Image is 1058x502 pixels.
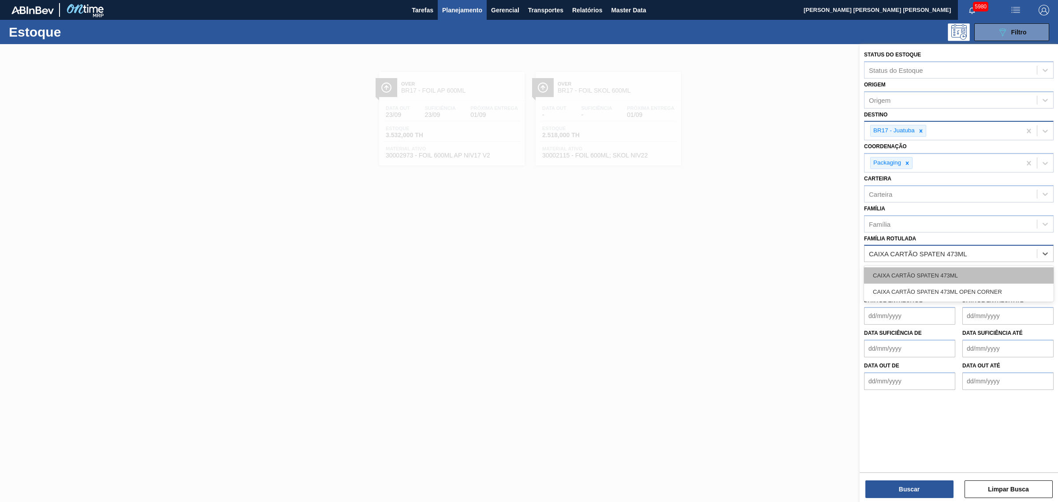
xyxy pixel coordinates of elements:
[491,5,519,15] span: Gerencial
[611,5,646,15] span: Master Data
[962,330,1023,336] label: Data suficiência até
[864,307,955,325] input: dd/mm/yyyy
[869,190,892,198] div: Carteira
[948,23,970,41] div: Pogramando: nenhum usuário selecionado
[869,66,923,74] div: Status do Estoque
[1011,29,1027,36] span: Filtro
[9,27,145,37] h1: Estoque
[869,220,890,228] div: Família
[572,5,602,15] span: Relatórios
[864,112,887,118] label: Destino
[412,5,433,15] span: Tarefas
[958,4,986,16] button: Notificações
[1010,5,1021,15] img: userActions
[864,330,922,336] label: Data suficiência de
[864,340,955,357] input: dd/mm/yyyy
[974,23,1049,41] button: Filtro
[962,372,1054,390] input: dd/mm/yyyy
[864,143,907,150] label: Coordenação
[528,5,563,15] span: Transportes
[871,157,902,169] div: Packaging
[864,372,955,390] input: dd/mm/yyyy
[864,82,886,88] label: Origem
[962,307,1054,325] input: dd/mm/yyyy
[864,363,899,369] label: Data out de
[864,284,1054,300] div: CAIXA CARTÃO SPATEN 473ML OPEN CORNER
[442,5,482,15] span: Planejamento
[1039,5,1049,15] img: Logout
[962,340,1054,357] input: dd/mm/yyyy
[864,265,908,271] label: Material ativo
[864,267,1054,284] div: CAIXA CARTÃO SPATEN 473ML
[864,176,891,182] label: Carteira
[864,206,885,212] label: Família
[864,236,916,242] label: Família Rotulada
[871,125,916,136] div: BR17 - Juatuba
[973,2,988,11] span: 5980
[869,96,890,104] div: Origem
[11,6,54,14] img: TNhmsLtSVTkK8tSr43FrP2fwEKptu5GPRR3wAAAABJRU5ErkJggg==
[962,363,1000,369] label: Data out até
[864,52,921,58] label: Status do Estoque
